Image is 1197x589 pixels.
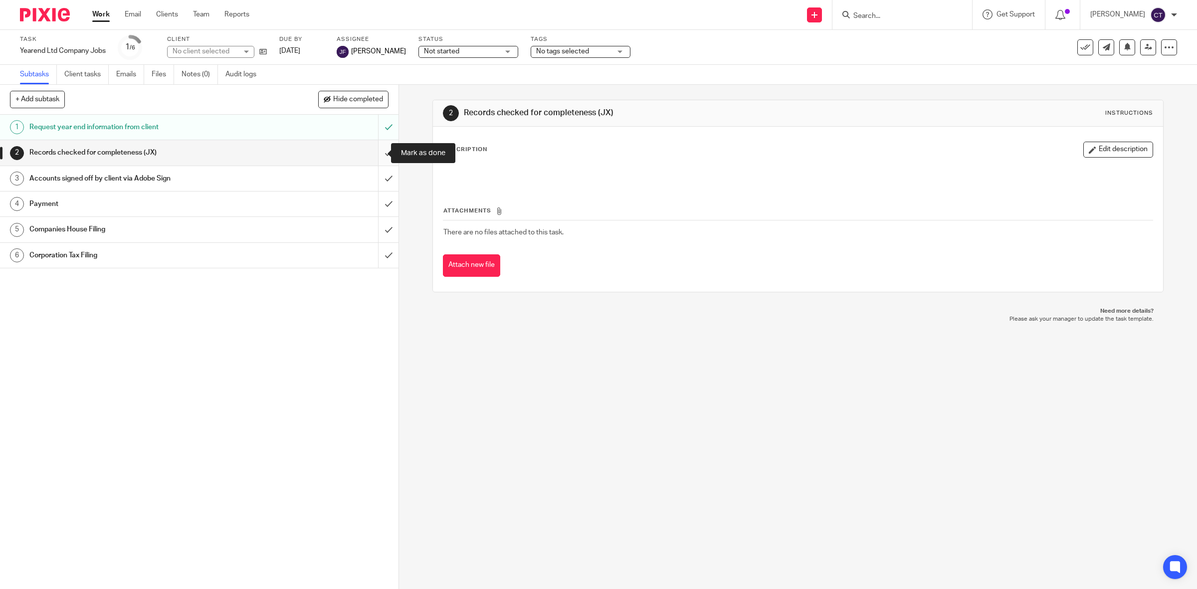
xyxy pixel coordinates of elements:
h1: Records checked for completeness (JX) [464,108,819,118]
button: Hide completed [318,91,389,108]
div: 2 [443,105,459,121]
a: Clients [156,9,178,19]
div: 1 [125,41,135,53]
img: svg%3E [1150,7,1166,23]
a: Team [193,9,209,19]
span: Hide completed [333,96,383,104]
div: Yearend Ltd Company Jobs [20,46,106,56]
p: Description [443,146,487,154]
button: + Add subtask [10,91,65,108]
h1: Request year end information from client [29,120,255,135]
a: Notes (0) [182,65,218,84]
a: Subtasks [20,65,57,84]
span: Get Support [997,11,1035,18]
span: [PERSON_NAME] [351,46,406,56]
label: Task [20,35,106,43]
a: Work [92,9,110,19]
div: 2 [10,146,24,160]
label: Assignee [337,35,406,43]
div: No client selected [173,46,237,56]
span: Not started [424,48,459,55]
img: Pixie [20,8,70,21]
span: No tags selected [536,48,589,55]
p: [PERSON_NAME] [1090,9,1145,19]
img: svg%3E [337,46,349,58]
span: [DATE] [279,47,300,54]
div: 6 [10,248,24,262]
div: 3 [10,172,24,186]
label: Status [418,35,518,43]
div: Instructions [1105,109,1153,117]
div: 1 [10,120,24,134]
label: Tags [531,35,630,43]
span: Attachments [443,208,491,213]
h1: Records checked for completeness (JX) [29,145,255,160]
p: Please ask your manager to update the task template. [442,315,1154,323]
label: Due by [279,35,324,43]
a: Reports [224,9,249,19]
label: Client [167,35,267,43]
a: Audit logs [225,65,264,84]
a: Files [152,65,174,84]
p: Need more details? [442,307,1154,315]
div: 4 [10,197,24,211]
h1: Accounts signed off by client via Adobe Sign [29,171,255,186]
small: /6 [130,45,135,50]
a: Email [125,9,141,19]
span: There are no files attached to this task. [443,229,564,236]
div: 5 [10,223,24,237]
h1: Payment [29,196,255,211]
h1: Companies House Filing [29,222,255,237]
input: Search [852,12,942,21]
a: Client tasks [64,65,109,84]
button: Edit description [1083,142,1153,158]
h1: Corporation Tax Filing [29,248,255,263]
button: Attach new file [443,254,500,277]
a: Emails [116,65,144,84]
